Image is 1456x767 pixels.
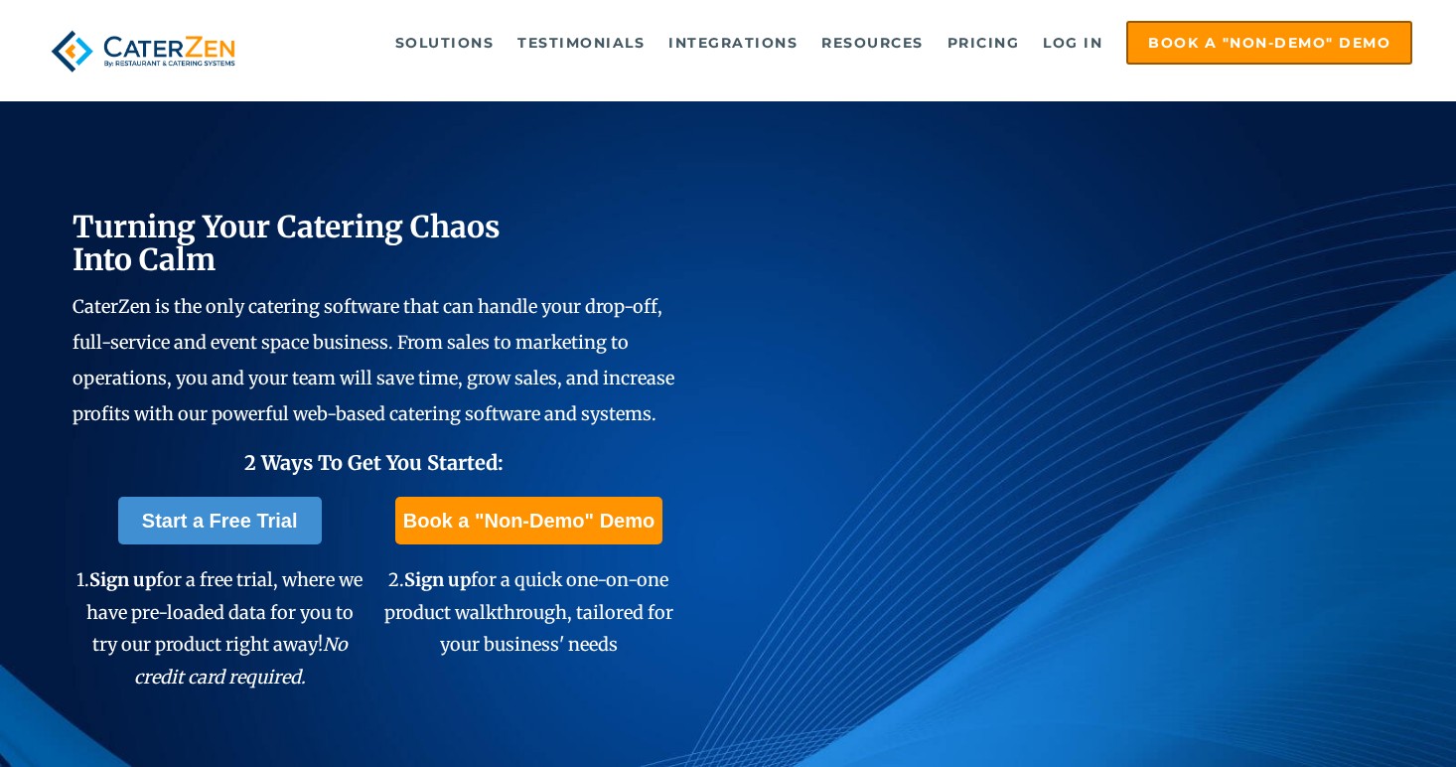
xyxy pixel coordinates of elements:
span: Sign up [404,568,471,591]
div: Navigation Menu [278,21,1412,65]
span: Sign up [89,568,156,591]
span: 1. for a free trial, where we have pre-loaded data for you to try our product right away! [76,568,363,688]
iframe: Help widget launcher [1279,690,1434,745]
a: Solutions [385,23,505,63]
a: Book a "Non-Demo" Demo [1126,21,1412,65]
img: caterzen [44,21,242,81]
a: Pricing [938,23,1030,63]
span: 2 Ways To Get You Started: [244,450,504,475]
a: Integrations [658,23,807,63]
em: No credit card required. [134,633,348,688]
a: Testimonials [508,23,655,63]
span: Turning Your Catering Chaos Into Calm [73,208,501,278]
a: Resources [811,23,934,63]
a: Book a "Non-Demo" Demo [395,497,662,544]
span: CaterZen is the only catering software that can handle your drop-off, full-service and event spac... [73,295,674,425]
span: 2. for a quick one-on-one product walkthrough, tailored for your business' needs [384,568,673,656]
a: Log in [1033,23,1112,63]
a: Start a Free Trial [118,497,322,544]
